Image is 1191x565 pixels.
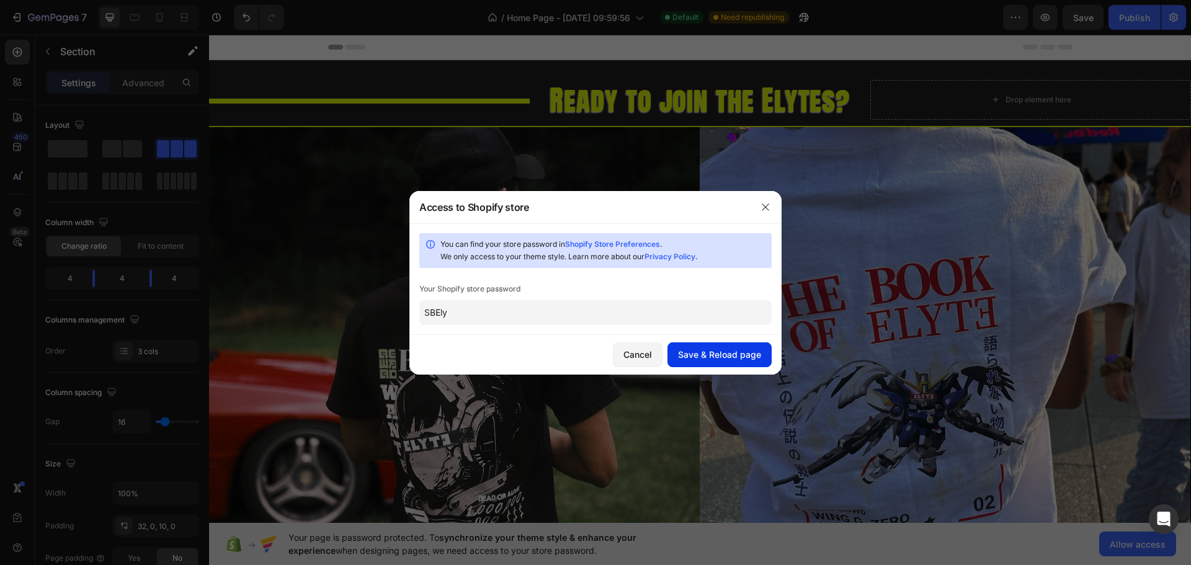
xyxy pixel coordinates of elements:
[667,342,772,367] button: Save & Reload page
[565,239,660,249] a: Shopify Store Preferences
[331,45,651,85] h2: Ready to join the Elytes?
[796,60,862,70] div: Drop element here
[419,200,529,215] div: Access to Shopify store
[419,283,772,295] div: Your Shopify store password
[623,348,652,361] div: Cancel
[440,238,767,263] div: You can find your store password in . We only access to your theme style. Learn more about our .
[1149,504,1179,534] div: Open Intercom Messenger
[613,342,662,367] button: Cancel
[645,252,695,261] a: Privacy Policy
[419,300,772,325] input: Enter password
[678,348,761,361] div: Save & Reload page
